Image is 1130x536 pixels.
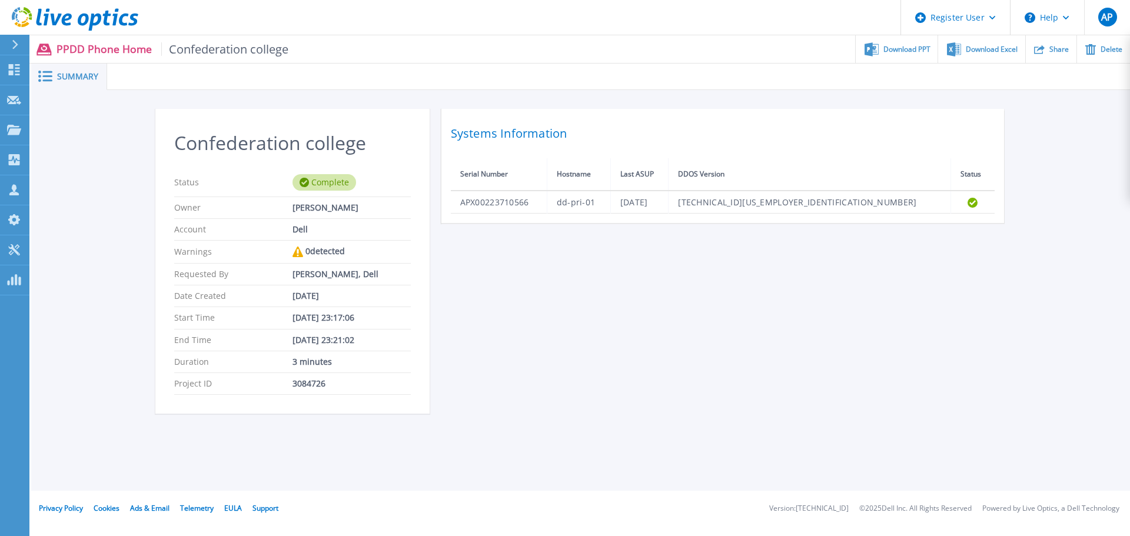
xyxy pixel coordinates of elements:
[224,503,242,513] a: EULA
[56,42,289,56] p: PPDD Phone Home
[293,269,411,279] div: [PERSON_NAME], Dell
[769,505,849,512] li: Version: [TECHNICAL_ID]
[966,46,1018,53] span: Download Excel
[1101,12,1113,22] span: AP
[883,46,930,53] span: Download PPT
[293,379,411,388] div: 3084726
[180,503,214,513] a: Telemetry
[293,247,411,257] div: 0 detected
[451,123,995,144] h2: Systems Information
[293,335,411,345] div: [DATE] 23:21:02
[174,291,293,301] p: Date Created
[39,503,83,513] a: Privacy Policy
[610,191,669,214] td: [DATE]
[451,158,547,191] th: Serial Number
[1101,46,1122,53] span: Delete
[94,503,119,513] a: Cookies
[610,158,669,191] th: Last ASUP
[293,313,411,322] div: [DATE] 23:17:06
[174,225,293,234] p: Account
[174,174,293,191] p: Status
[174,379,293,388] p: Project ID
[293,291,411,301] div: [DATE]
[293,174,356,191] div: Complete
[174,247,293,257] p: Warnings
[293,225,411,234] div: Dell
[293,203,411,212] div: [PERSON_NAME]
[130,503,169,513] a: Ads & Email
[859,505,972,512] li: © 2025 Dell Inc. All Rights Reserved
[951,158,995,191] th: Status
[252,503,278,513] a: Support
[161,42,289,56] span: Confederation college
[174,357,293,367] p: Duration
[57,72,98,81] span: Summary
[982,505,1119,512] li: Powered by Live Optics, a Dell Technology
[174,335,293,345] p: End Time
[174,132,411,154] h2: Confederation college
[1049,46,1069,53] span: Share
[547,158,610,191] th: Hostname
[174,203,293,212] p: Owner
[174,313,293,322] p: Start Time
[293,357,411,367] div: 3 minutes
[451,191,547,214] td: APX00223710566
[669,158,951,191] th: DDOS Version
[547,191,610,214] td: dd-pri-01
[669,191,951,214] td: [TECHNICAL_ID][US_EMPLOYER_IDENTIFICATION_NUMBER]
[174,269,293,279] p: Requested By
